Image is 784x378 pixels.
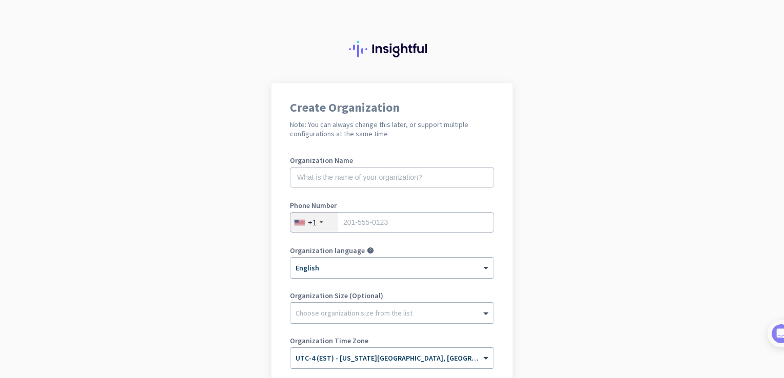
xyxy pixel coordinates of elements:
h1: Create Organization [290,101,494,114]
h2: Note: You can always change this later, or support multiple configurations at the same time [290,120,494,138]
label: Organization Size (Optional) [290,292,494,299]
input: 201-555-0123 [290,212,494,233]
i: help [367,247,374,254]
label: Organization language [290,247,365,254]
label: Organization Time Zone [290,337,494,344]
div: +1 [308,217,317,227]
input: What is the name of your organization? [290,167,494,187]
label: Phone Number [290,202,494,209]
label: Organization Name [290,157,494,164]
img: Insightful [349,41,435,57]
